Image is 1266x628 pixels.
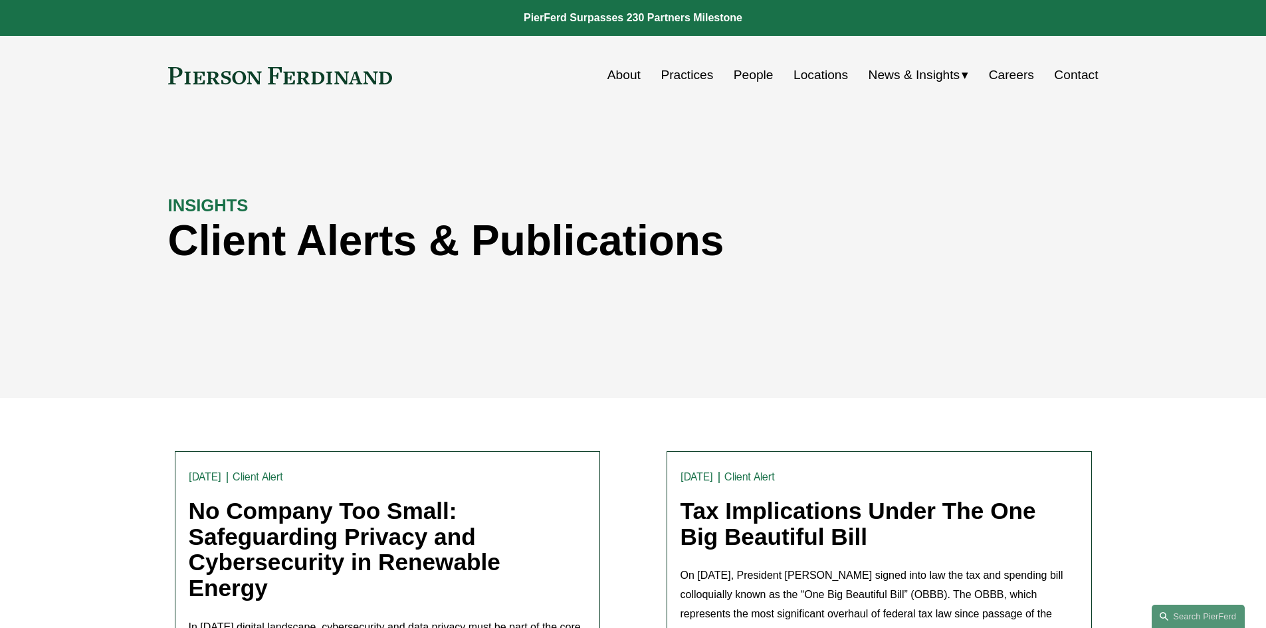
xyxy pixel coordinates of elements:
[734,62,774,88] a: People
[189,472,222,482] time: [DATE]
[724,471,775,483] a: Client Alert
[189,498,500,601] a: No Company Too Small: Safeguarding Privacy and Cybersecurity in Renewable Energy
[168,217,866,265] h1: Client Alerts & Publications
[1054,62,1098,88] a: Contact
[869,64,960,87] span: News & Insights
[989,62,1034,88] a: Careers
[681,472,714,482] time: [DATE]
[681,498,1036,550] a: Tax Implications Under The One Big Beautiful Bill
[1152,605,1245,628] a: Search this site
[661,62,713,88] a: Practices
[607,62,641,88] a: About
[869,62,969,88] a: folder dropdown
[168,196,249,215] strong: INSIGHTS
[233,471,283,483] a: Client Alert
[793,62,848,88] a: Locations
